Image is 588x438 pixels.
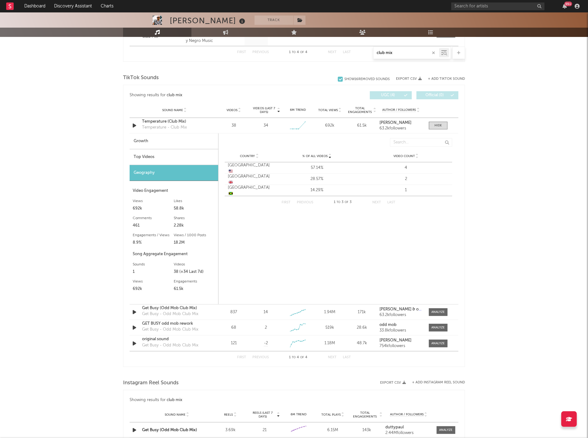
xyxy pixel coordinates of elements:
div: Videos [174,261,215,268]
span: to [292,356,296,359]
div: club mix [167,396,183,404]
a: duttypaul [385,425,432,430]
span: % of all Videos [302,154,328,158]
div: Engagements / Views [133,232,174,239]
div: 461 [133,222,174,229]
button: Official(0) [416,91,458,99]
strong: [PERSON_NAME] [379,121,411,125]
input: Search... [390,138,452,147]
div: [GEOGRAPHIC_DATA] [228,185,271,197]
div: Showing results for [130,396,458,404]
div: 34 [264,123,268,129]
div: Get Busy - Odd Mob Club Mix [142,311,198,317]
div: 837 [219,309,248,315]
strong: odd mob [379,323,397,327]
div: Comments [133,214,174,222]
button: Export CSV [396,77,422,81]
div: 28.6k [347,325,376,331]
span: to [337,201,341,204]
div: 2 [265,325,267,331]
div: 8.9% [133,239,174,246]
a: [PERSON_NAME] & odd mob [379,307,423,312]
div: 38 (+34 Last 7d) [174,268,215,276]
button: Last [343,356,351,359]
div: 38 [219,123,248,129]
div: Showing results for [130,91,294,99]
input: Search by song name or URL [374,51,439,56]
div: 2 [363,176,449,182]
span: of [301,356,304,359]
div: 68 [219,325,248,331]
div: 121 [219,340,248,346]
div: 6M Trend [283,412,314,417]
span: Total Plays [321,413,341,417]
div: Video Engagement [133,187,215,195]
div: 33.8k followers [379,328,423,333]
div: [PERSON_NAME] [170,16,247,26]
a: Get Busy (Odd Mob Club Mix) [142,428,197,432]
div: [GEOGRAPHIC_DATA] [228,162,271,174]
div: Show 16 Removed Sounds [344,77,390,81]
button: Previous [252,356,269,359]
button: Last [387,201,395,204]
div: Top Videos [130,149,218,165]
span: Videos [227,108,237,112]
span: Sound Name [162,108,183,112]
div: 754k followers [379,344,423,348]
button: First [237,356,246,359]
button: First [282,201,291,204]
div: original sound [142,336,207,342]
span: 🇬🇧 [229,181,233,185]
div: 2.44M followers [385,431,432,435]
div: 519k [315,325,344,331]
div: 1 [133,268,174,276]
span: 🇺🇸 [229,169,233,174]
div: 1 [363,187,449,193]
div: 58.8k [174,205,215,212]
div: 3.69k [215,427,246,433]
a: GET BUSY odd mob rework [142,321,207,327]
button: + Add TikTok Sound [422,77,465,81]
input: Search for artists [451,2,544,10]
div: Shares [174,214,215,222]
span: Reels (last 7 days) [249,411,276,418]
div: Song Aggregate Engagement [133,251,215,258]
div: 171k [347,309,376,315]
div: Get Busy - Odd Mob Club Mix [142,342,198,349]
a: [PERSON_NAME] [379,121,423,125]
span: Total Engagements [347,106,373,114]
div: 21 [249,427,280,433]
button: Next [372,201,381,204]
div: 6.15M [317,427,348,433]
a: [PERSON_NAME] [379,338,423,343]
button: UGC(4) [370,91,412,99]
div: Views / 1000 Posts [174,232,215,239]
div: 1.18M [315,340,344,346]
div: 6M Trend [283,108,312,112]
div: 28.57% [274,176,360,182]
div: 692k [315,123,344,129]
div: 4 [363,165,449,171]
strong: [PERSON_NAME] & odd mob [379,307,433,311]
div: 1 4 4 [281,354,315,361]
span: Official ( 0 ) [420,93,449,97]
div: 1 3 3 [326,199,360,206]
div: Views [133,197,174,205]
strong: [PERSON_NAME] [379,338,411,342]
div: 57.14% [274,165,360,171]
span: Author / Followers [390,413,424,417]
div: club mix [167,92,183,99]
span: Instagram Reel Sounds [123,379,179,387]
button: + Add Instagram Reel Sound [412,381,465,384]
div: 14.29% [274,187,360,193]
button: Next [328,356,337,359]
div: 143k [351,427,383,433]
button: + Add TikTok Sound [428,77,465,81]
span: Author / Followers [382,108,416,112]
a: Temperature (Club Mix) [142,119,207,125]
div: 18.2M [174,239,215,246]
a: odd mob [379,323,423,327]
span: Total Engagements [351,411,379,418]
div: Views [133,278,174,285]
div: Geography [130,165,218,181]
